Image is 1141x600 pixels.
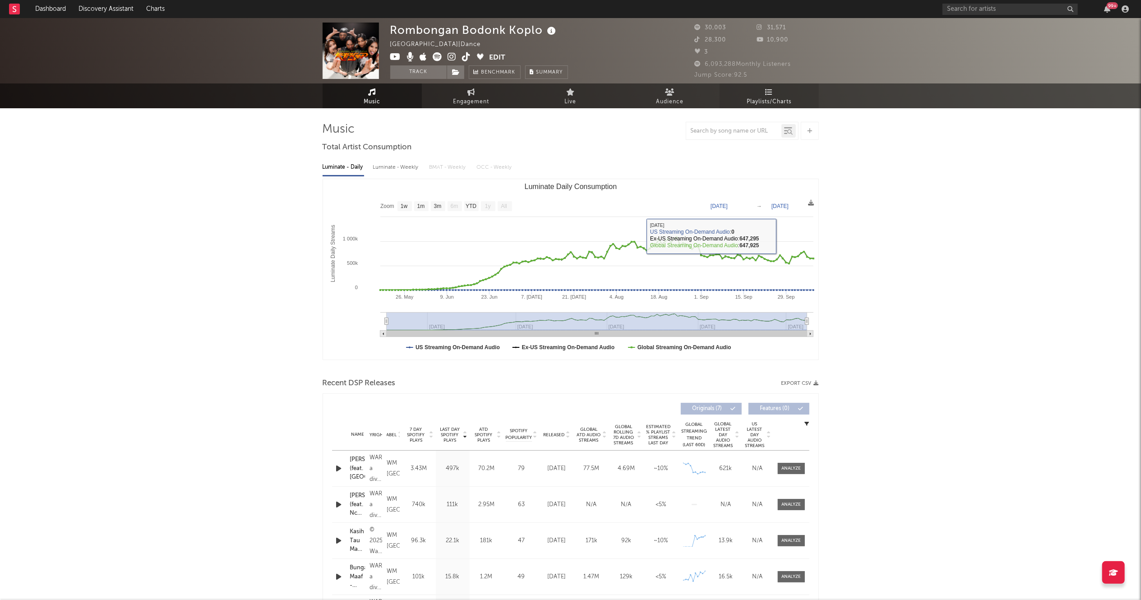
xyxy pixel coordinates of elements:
div: 47 [506,536,537,545]
div: 3.43M [404,464,434,473]
span: ATD Spotify Plays [472,427,496,443]
div: 15.8k [438,572,467,582]
div: 171k [577,536,607,545]
a: Bunga Maaf - Koplo Version [350,563,365,590]
svg: Luminate Daily Consumption [323,179,818,360]
a: Playlists/Charts [720,83,819,108]
span: Summary [536,70,563,75]
span: Playlists/Charts [747,97,791,107]
span: 30,003 [695,25,726,31]
button: Features(0) [748,403,809,415]
div: 49 [506,572,537,582]
div: 79 [506,464,537,473]
span: Benchmark [481,67,516,78]
text: Zoom [380,203,394,210]
div: Rombongan Bodonk Koplo [390,23,559,37]
a: [PERSON_NAME] (feat. [GEOGRAPHIC_DATA]) [350,455,365,482]
text: 1 000k [342,236,358,241]
div: [DATE] [542,572,572,582]
div: 740k [404,500,434,509]
div: N/A [577,500,607,509]
text: [DATE] [711,203,728,209]
span: Copyright [360,432,386,438]
text: US Streaming On-Demand Audio [416,344,500,351]
div: N/A [712,500,739,509]
text: 1m [417,203,425,210]
div: ~ 10 % [646,464,676,473]
text: Ex-US Streaming On-Demand Audio [522,344,614,351]
input: Search for artists [942,4,1078,15]
span: 31,571 [757,25,786,31]
text: 7. [DATE] [521,294,542,300]
text: YTD [466,203,476,210]
div: <5% [646,572,676,582]
div: WARKOP, a division of Warner Music Indonesia, © 2025 Warner Music Indonesia [370,452,382,485]
a: Benchmark [469,65,521,79]
div: 1.47M [577,572,607,582]
div: WM [GEOGRAPHIC_DATA] [387,530,399,552]
span: Last Day Spotify Plays [438,427,462,443]
span: US Latest Day Audio Streams [744,421,766,448]
div: [DATE] [542,500,572,509]
span: Released [544,432,565,438]
span: Engagement [453,97,490,107]
div: [GEOGRAPHIC_DATA] | Dance [390,39,491,50]
span: 10,900 [757,37,788,43]
span: Label [384,432,397,438]
div: Luminate - Weekly [373,160,420,175]
div: [DATE] [542,464,572,473]
span: Estimated % Playlist Streams Last Day [646,424,671,446]
a: Live [521,83,620,108]
div: 16.5k [712,572,739,582]
div: WM [GEOGRAPHIC_DATA] [387,494,399,516]
button: Export CSV [781,381,819,386]
text: 500k [347,260,358,266]
div: 13.9k [712,536,739,545]
div: 1.2M [472,572,501,582]
div: N/A [611,500,642,509]
div: <5% [646,500,676,509]
div: N/A [744,536,771,545]
div: 99 + [1107,2,1118,9]
text: 23. Jun [481,294,497,300]
div: 96.3k [404,536,434,545]
span: Originals ( 7 ) [687,406,728,411]
span: 6,093,288 Monthly Listeners [695,61,791,67]
text: 18. Aug [650,294,667,300]
div: 621k [712,464,739,473]
div: N/A [744,464,771,473]
text: 1y [485,203,490,210]
text: 9. Jun [440,294,453,300]
text: Luminate Daily Consumption [524,183,617,190]
div: 497k [438,464,467,473]
div: 111k [438,500,467,509]
span: Total Artist Consumption [323,142,412,153]
text: → [757,203,762,209]
div: ~ 10 % [646,536,676,545]
div: 63 [506,500,537,509]
button: Edit [490,52,506,64]
div: 92k [611,536,642,545]
span: 3 [695,49,708,55]
div: N/A [744,500,771,509]
button: Track [390,65,447,79]
div: 70.2M [472,464,501,473]
span: 7 Day Spotify Plays [404,427,428,443]
a: Music [323,83,422,108]
text: 0 [355,285,357,290]
button: 99+ [1104,5,1110,13]
div: WARKOP, a division of Warner Music Indonesia, © 2025 Warner Music Indonesia [370,561,382,593]
span: 28,300 [695,37,726,43]
text: 26. May [396,294,414,300]
div: 129k [611,572,642,582]
text: 29. Sep [777,294,795,300]
span: Spotify Popularity [505,428,532,441]
div: 2.95M [472,500,501,509]
div: 22.1k [438,536,467,545]
text: [DATE] [771,203,789,209]
span: Jump Score: 92.5 [695,72,748,78]
span: Audience [656,97,684,107]
a: [PERSON_NAME] (feat. Ncum) - Maman Fvndy Remix [350,491,365,518]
